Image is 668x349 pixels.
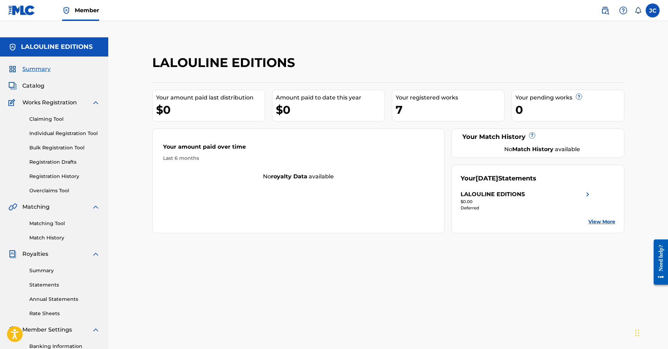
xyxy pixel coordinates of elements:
[8,326,17,334] img: Member Settings
[29,220,100,227] a: Matching Tool
[62,6,71,15] img: Top Rightsholder
[515,94,624,102] div: Your pending works
[476,174,498,182] span: [DATE]
[529,133,535,138] span: ?
[75,6,99,14] span: Member
[91,250,100,258] img: expand
[616,3,630,17] div: Help
[22,326,72,334] span: Member Settings
[29,296,100,303] a: Annual Statements
[461,174,536,183] div: Your Statements
[8,203,17,211] img: Matching
[163,143,434,155] div: Your amount paid over time
[152,55,299,70] h2: LALOULINE EDITIONS
[461,132,615,142] div: Your Match History
[588,218,615,225] a: View More
[8,82,17,90] img: Catalog
[576,94,582,99] span: ?
[461,190,525,199] div: LALOULINE EDITIONS
[634,7,641,14] div: Notifications
[22,98,77,107] span: Works Registration
[633,315,668,349] iframe: Chat Widget
[515,102,624,118] div: 0
[21,43,93,51] h5: LALOULINE EDITIONS
[163,155,434,162] div: Last 6 months
[8,98,17,107] img: Works Registration
[8,250,17,258] img: Royalties
[8,43,17,51] img: Accounts
[29,267,100,274] a: Summary
[29,187,100,194] a: Overclaims Tool
[29,144,100,151] a: Bulk Registration Tool
[22,65,51,73] span: Summary
[276,94,384,102] div: Amount paid to date this year
[91,98,100,107] img: expand
[633,315,668,349] div: Widget de chat
[619,6,627,15] img: help
[461,190,592,211] a: LALOULINE EDITIONSright chevron icon$0.00Deferred
[29,173,100,180] a: Registration History
[29,158,100,166] a: Registration Drafts
[8,5,35,15] img: MLC Logo
[156,102,265,118] div: $0
[29,281,100,289] a: Statements
[512,146,553,153] strong: Match History
[396,102,504,118] div: 7
[22,203,50,211] span: Matching
[22,82,44,90] span: Catalog
[153,172,445,181] div: No available
[601,6,609,15] img: search
[271,173,307,180] strong: royalty data
[648,234,668,290] iframe: Resource Center
[29,234,100,242] a: Match History
[29,310,100,317] a: Rate Sheets
[598,3,612,17] a: Public Search
[8,65,17,73] img: Summary
[22,250,48,258] span: Royalties
[583,190,592,199] img: right chevron icon
[156,94,265,102] div: Your amount paid last distribution
[469,145,615,154] div: No available
[29,116,100,123] a: Claiming Tool
[396,94,504,102] div: Your registered works
[635,322,639,343] div: Glisser
[91,203,100,211] img: expand
[276,102,384,118] div: $0
[646,3,660,17] div: User Menu
[461,205,592,211] div: Deferred
[8,82,44,90] a: CatalogCatalog
[461,199,592,205] div: $0.00
[91,326,100,334] img: expand
[8,65,51,73] a: SummarySummary
[29,130,100,137] a: Individual Registration Tool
